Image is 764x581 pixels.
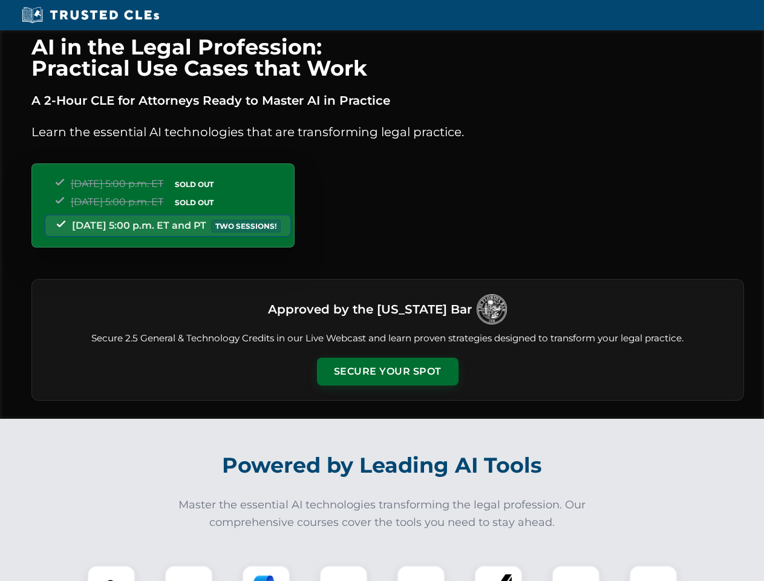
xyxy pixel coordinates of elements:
span: [DATE] 5:00 p.m. ET [71,178,163,189]
img: Trusted CLEs [18,6,163,24]
h1: AI in the Legal Profession: Practical Use Cases that Work [31,36,744,79]
h2: Powered by Leading AI Tools [47,444,717,487]
img: Logo [477,294,507,324]
button: Secure Your Spot [317,358,459,386]
span: [DATE] 5:00 p.m. ET [71,196,163,208]
p: Secure 2.5 General & Technology Credits in our Live Webcast and learn proven strategies designed ... [47,332,729,346]
p: Learn the essential AI technologies that are transforming legal practice. [31,122,744,142]
p: A 2-Hour CLE for Attorneys Ready to Master AI in Practice [31,91,744,110]
p: Master the essential AI technologies transforming the legal profession. Our comprehensive courses... [171,496,594,531]
span: SOLD OUT [171,178,218,191]
span: SOLD OUT [171,196,218,209]
h3: Approved by the [US_STATE] Bar [268,298,472,320]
